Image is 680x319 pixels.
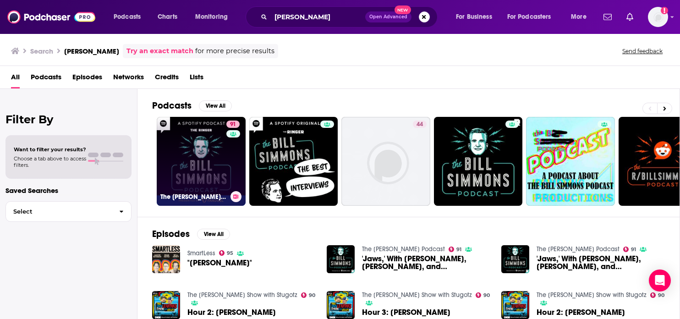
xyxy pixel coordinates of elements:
a: 91The [PERSON_NAME] Podcast [157,117,246,206]
a: SmartLess [187,249,215,257]
span: "[PERSON_NAME]" [187,259,252,267]
a: 90 [301,292,316,298]
img: Hour 2: Bill Simmons [152,291,180,319]
img: Hour 2: Bill Simmons [501,291,529,319]
img: "Bill Simmons" [152,245,180,273]
input: Search podcasts, credits, & more... [271,10,365,24]
span: Podcasts [114,11,141,23]
button: Send feedback [620,47,665,55]
span: Hour 2: [PERSON_NAME] [187,308,276,316]
img: Hour 3: Bill Simmons [327,291,355,319]
span: 90 [309,293,315,297]
a: Lists [190,70,203,88]
span: More [571,11,587,23]
a: 91 [623,247,636,252]
h3: [PERSON_NAME] [64,47,119,55]
img: 'Jaws,' With Bill Simmons, Chris Ryan, and Sean Fennessey | The Bill Simmons Podcast (Ep. 385) [327,245,355,273]
span: Want to filter your results? [14,146,86,153]
span: Logged in as TaraKennedy [648,7,668,27]
a: 91 [226,121,240,128]
h2: Episodes [152,228,190,240]
a: Hour 2: Bill Simmons [537,308,625,316]
h2: Filter By [5,113,132,126]
span: For Podcasters [507,11,551,23]
span: 91 [230,120,236,129]
a: 90 [650,292,665,298]
a: 44 [341,117,430,206]
span: 91 [456,247,461,252]
button: open menu [501,10,565,24]
a: Try an exact match [126,46,193,56]
a: Show notifications dropdown [623,9,637,25]
a: The Dan Le Batard Show with Stugotz [537,291,647,299]
a: Hour 2: Bill Simmons [187,308,276,316]
span: New [395,5,411,14]
span: 90 [658,293,664,297]
a: The Dan Le Batard Show with Stugotz [362,291,472,299]
img: User Profile [648,7,668,27]
span: 'Jaws,' With [PERSON_NAME], [PERSON_NAME], and [PERSON_NAME] | The [PERSON_NAME] Podcast (Ep. 385) [537,255,665,270]
a: Hour 3: Bill Simmons [362,308,450,316]
a: "Bill Simmons" [187,259,252,267]
span: Hour 2: [PERSON_NAME] [537,308,625,316]
span: Choose a tab above to access filters. [14,155,86,168]
a: 95 [219,250,234,256]
p: Saved Searches [5,186,132,195]
span: Select [6,209,112,214]
button: open menu [450,10,504,24]
a: The Bill Simmons Podcast [362,245,445,253]
button: View All [199,100,232,111]
span: Hour 3: [PERSON_NAME] [362,308,450,316]
button: open menu [107,10,153,24]
img: 'Jaws,' With Bill Simmons, Chris Ryan, and Sean Fennessey | The Bill Simmons Podcast (Ep. 385) [501,245,529,273]
a: The Bill Simmons Podcast [537,245,620,253]
h3: The [PERSON_NAME] Podcast [160,193,227,201]
button: Select [5,201,132,222]
svg: Add a profile image [661,7,668,14]
a: The Dan Le Batard Show with Stugotz [187,291,297,299]
span: 'Jaws,' With [PERSON_NAME], [PERSON_NAME], and [PERSON_NAME] | The [PERSON_NAME] Podcast (Ep. 385) [362,255,490,270]
a: 90 [476,292,490,298]
a: Credits [155,70,179,88]
a: All [11,70,20,88]
span: 91 [631,247,636,252]
a: 'Jaws,' With Bill Simmons, Chris Ryan, and Sean Fennessey | The Bill Simmons Podcast (Ep. 385) [362,255,490,270]
div: Open Intercom Messenger [649,269,671,291]
span: For Business [456,11,492,23]
button: Open AdvancedNew [365,11,411,22]
span: Charts [158,11,177,23]
span: 90 [483,293,490,297]
span: for more precise results [195,46,274,56]
span: 95 [227,251,233,255]
a: Networks [113,70,144,88]
a: 44 [413,121,427,128]
span: Monitoring [195,11,228,23]
a: Episodes [72,70,102,88]
button: open menu [189,10,240,24]
button: Show profile menu [648,7,668,27]
span: Open Advanced [369,15,407,19]
button: open menu [565,10,598,24]
a: EpisodesView All [152,228,230,240]
h3: Search [30,47,53,55]
span: 44 [417,120,423,129]
img: Podchaser - Follow, Share and Rate Podcasts [7,8,95,26]
a: Podcasts [31,70,61,88]
a: Show notifications dropdown [600,9,615,25]
a: PodcastsView All [152,100,232,111]
button: View All [197,229,230,240]
a: 91 [449,247,462,252]
h2: Podcasts [152,100,192,111]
